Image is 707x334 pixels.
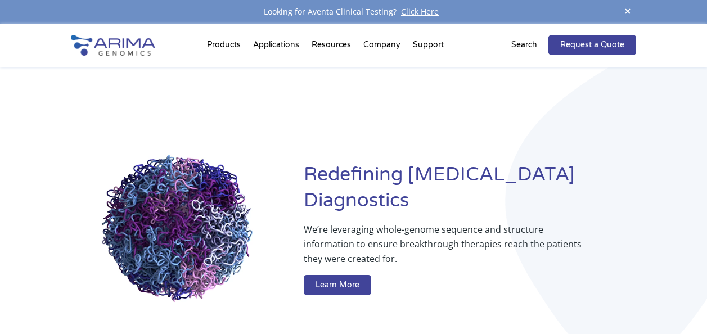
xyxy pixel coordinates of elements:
[71,4,637,19] div: Looking for Aventa Clinical Testing?
[71,35,155,56] img: Arima-Genomics-logo
[304,275,371,295] a: Learn More
[304,222,591,275] p: We’re leveraging whole-genome sequence and structure information to ensure breakthrough therapies...
[304,162,636,222] h1: Redefining [MEDICAL_DATA] Diagnostics
[651,280,707,334] iframe: Chat Widget
[397,6,443,17] a: Click Here
[511,38,537,52] p: Search
[548,35,636,55] a: Request a Quote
